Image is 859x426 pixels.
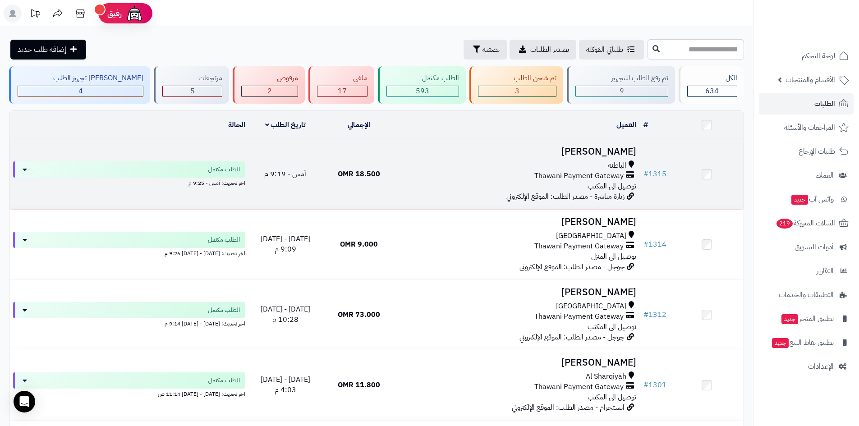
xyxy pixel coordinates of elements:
div: 3 [478,86,556,96]
span: 9.000 OMR [340,239,378,250]
span: Thawani Payment Gateway [534,382,624,392]
span: زيارة مباشرة - مصدر الطلب: الموقع الإلكتروني [506,191,625,202]
a: # [643,119,648,130]
span: # [643,380,648,390]
div: [PERSON_NAME] تجهيز الطلب [18,73,143,83]
span: 634 [705,86,719,96]
span: رفيق [107,8,122,19]
span: تصدير الطلبات [530,44,569,55]
span: 3 [515,86,519,96]
span: 17 [338,86,347,96]
a: طلباتي المُوكلة [579,40,644,60]
span: لوحة التحكم [802,50,835,62]
span: [DATE] - [DATE] 10:28 م [261,304,310,325]
a: تم رفع الطلب للتجهيز 9 [565,66,676,104]
h3: [PERSON_NAME] [399,287,636,298]
div: مرفوض [241,73,298,83]
span: Thawani Payment Gateway [534,311,624,322]
h3: [PERSON_NAME] [399,147,636,157]
span: Thawani Payment Gateway [534,241,624,252]
div: ملغي [317,73,367,83]
a: الطلب مكتمل 593 [376,66,468,104]
a: العميل [616,119,636,130]
span: طلبات الإرجاع [799,145,835,158]
a: التقارير [759,260,854,282]
div: 17 [317,86,367,96]
span: توصيل الى المنزل [591,251,636,262]
span: وآتس آب [790,193,834,206]
span: الطلب مكتمل [208,376,240,385]
span: الطلب مكتمل [208,235,240,244]
a: أدوات التسويق [759,236,854,258]
div: الكل [687,73,737,83]
span: # [643,309,648,320]
div: 593 [387,86,459,96]
span: جوجل - مصدر الطلب: الموقع الإلكتروني [519,261,625,272]
span: الأقسام والمنتجات [786,73,835,86]
span: إضافة طلب جديد [18,44,66,55]
span: التقارير [817,265,834,277]
div: اخر تحديث: [DATE] - [DATE] 9:14 م [13,318,245,328]
span: طلباتي المُوكلة [586,44,623,55]
span: [DATE] - [DATE] 4:03 م [261,374,310,395]
h3: [PERSON_NAME] [399,357,636,368]
span: 2 [267,86,272,96]
div: اخر تحديث: أمس - 9:25 م [13,178,245,187]
span: المراجعات والأسئلة [784,121,835,134]
span: توصيل الى المكتب [588,392,636,403]
h3: [PERSON_NAME] [399,217,636,227]
a: تاريخ الطلب [265,119,306,130]
span: 593 [416,86,429,96]
span: الطلبات [814,97,835,110]
span: جديد [791,195,808,205]
span: السلات المتروكة [776,217,835,229]
span: توصيل الى المكتب [588,181,636,192]
a: تصدير الطلبات [510,40,576,60]
a: #1314 [643,239,666,250]
div: تم شحن الطلب [478,73,556,83]
span: تطبيق نقاط البيع [771,336,834,349]
span: 4 [78,86,83,96]
div: Open Intercom Messenger [14,391,35,412]
span: 219 [776,219,793,229]
span: [GEOGRAPHIC_DATA] [556,231,626,241]
span: 73.000 OMR [338,309,380,320]
a: الطلبات [759,93,854,115]
div: 9 [576,86,667,96]
a: مرتجعات 5 [152,66,230,104]
a: تطبيق المتجرجديد [759,308,854,330]
a: طلبات الإرجاع [759,141,854,162]
a: إضافة طلب جديد [10,40,86,60]
a: #1301 [643,380,666,390]
div: اخر تحديث: [DATE] - [DATE] 9:26 م [13,248,245,257]
span: 5 [190,86,195,96]
span: انستجرام - مصدر الطلب: الموقع الإلكتروني [512,402,625,413]
span: جديد [781,314,798,324]
button: تصفية [464,40,507,60]
div: الطلب مكتمل [386,73,459,83]
div: تم رفع الطلب للتجهيز [575,73,668,83]
a: الحالة [228,119,245,130]
span: 9 [620,86,624,96]
a: تحديثات المنصة [24,5,46,25]
a: [PERSON_NAME] تجهيز الطلب 4 [7,66,152,104]
span: جوجل - مصدر الطلب: الموقع الإلكتروني [519,332,625,343]
span: [GEOGRAPHIC_DATA] [556,301,626,311]
span: تطبيق المتجر [781,312,834,325]
span: الإعدادات [808,360,834,373]
span: 11.800 OMR [338,380,380,390]
span: # [643,239,648,250]
span: العملاء [816,169,834,182]
span: توصيل الى المكتب [588,321,636,332]
span: 18.500 OMR [338,169,380,179]
a: ملغي 17 [307,66,376,104]
span: الطلب مكتمل [208,165,240,174]
span: [DATE] - [DATE] 9:09 م [261,234,310,255]
a: الإجمالي [348,119,370,130]
div: 2 [242,86,298,96]
img: ai-face.png [125,5,143,23]
span: Thawani Payment Gateway [534,171,624,181]
span: Al Sharqiyah [586,371,626,382]
a: الكل634 [677,66,746,104]
a: التطبيقات والخدمات [759,284,854,306]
